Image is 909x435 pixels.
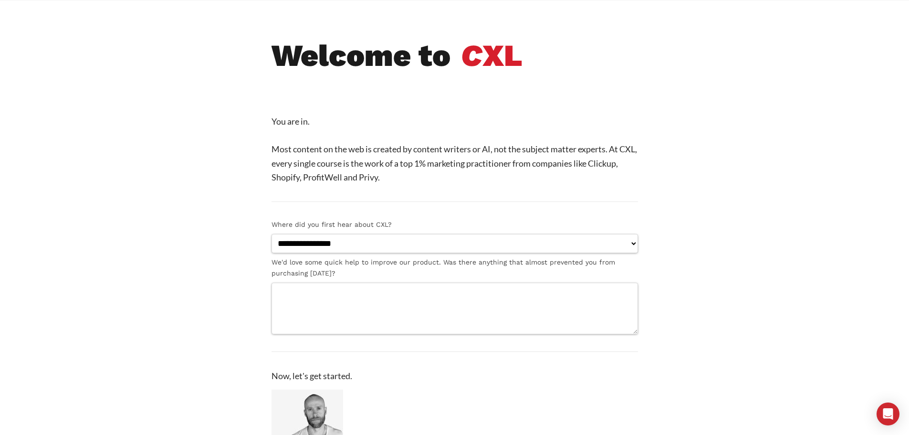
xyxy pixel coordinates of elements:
[272,115,638,184] p: You are in. Most content on the web is created by content writers or AI, not the subject matter e...
[272,257,638,279] label: We'd love some quick help to improve our product. Was there anything that almost prevented you fr...
[461,37,482,74] i: C
[461,37,522,74] b: XL
[272,219,638,230] label: Where did you first hear about CXL?
[877,403,899,425] div: Open Intercom Messenger
[272,37,450,74] b: Welcome to
[272,369,638,383] p: Now, let's get started.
